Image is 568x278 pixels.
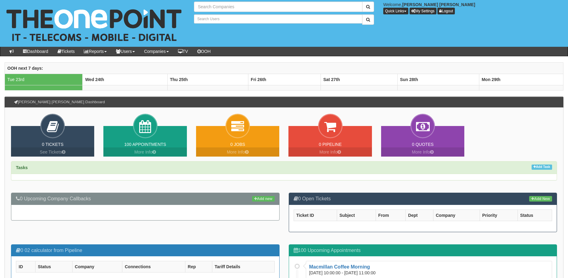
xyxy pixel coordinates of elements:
th: Wed 24th [83,74,167,85]
th: Mon 29th [479,74,563,85]
a: Reports [79,47,111,56]
h3: 0 02 calculator from Pipeline [16,248,275,253]
a: My Settings [410,8,436,14]
a: 0 Tickets [42,142,64,147]
a: More Info [381,147,464,157]
a: Add new [252,196,274,202]
th: Ticket ID [294,209,337,221]
input: Search Companies [194,2,362,12]
button: Quick Links [383,8,408,14]
a: Companies [139,47,173,56]
th: Tariff Details [212,261,274,272]
a: 100 Appointments [124,142,166,147]
th: Fri 26th [248,74,321,85]
h3: [PERSON_NAME] [PERSON_NAME] Dashboard [11,97,108,107]
th: OOH next 7 days: [5,62,563,74]
th: Dept [406,209,433,221]
a: More Info [196,147,279,157]
a: Users [111,47,139,56]
th: Status [518,209,552,221]
th: Thu 25th [167,74,248,85]
a: Add Task [532,165,552,170]
a: Logout [437,8,455,14]
th: Sun 28th [397,74,479,85]
th: Company [72,261,122,272]
a: Macmillan Coffee Morning [309,264,370,269]
th: Status [35,261,72,272]
a: TV [173,47,193,56]
a: More Info [103,147,187,157]
td: Tue 23rd [5,74,83,85]
th: From [376,209,406,221]
a: Add New [529,196,552,202]
th: Priority [480,209,518,221]
strong: Tasks [16,165,28,170]
th: Sat 27th [321,74,397,85]
div: Welcome, [379,2,568,14]
th: Subject [337,209,376,221]
th: Company [433,209,480,221]
a: OOH [193,47,215,56]
b: [PERSON_NAME] [PERSON_NAME] [402,2,475,7]
a: See Tickets [11,147,94,157]
h3: 0 Open Tickets [294,196,552,202]
th: ID [16,261,35,272]
a: 0 Pipeline [319,142,342,147]
a: Tickets [53,47,80,56]
input: Search Users [194,14,362,24]
h3: 0 Upcoming Company Callbacks [16,196,275,202]
a: Dashboard [18,47,53,56]
div: [DATE] 10:00:00 - [DATE] 11:00:00 [309,270,380,276]
th: Connections [122,261,185,272]
a: 0 Quotes [412,142,434,147]
th: Rep [185,261,212,272]
a: More Info [288,147,372,157]
a: 0 Jobs [230,142,245,147]
h3: 100 Upcoming Appointments [294,248,552,253]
